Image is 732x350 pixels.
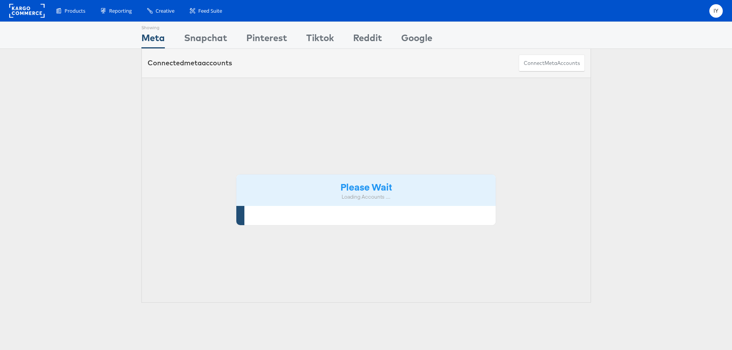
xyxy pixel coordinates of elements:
[246,31,287,48] div: Pinterest
[401,31,432,48] div: Google
[353,31,382,48] div: Reddit
[156,7,174,15] span: Creative
[148,58,232,68] div: Connected accounts
[242,193,490,201] div: Loading Accounts ....
[714,8,719,13] span: IY
[306,31,334,48] div: Tiktok
[198,7,222,15] span: Feed Suite
[519,55,585,72] button: ConnectmetaAccounts
[184,58,202,67] span: meta
[544,60,557,67] span: meta
[141,22,165,31] div: Showing
[109,7,132,15] span: Reporting
[184,31,227,48] div: Snapchat
[340,180,392,193] strong: Please Wait
[65,7,85,15] span: Products
[141,31,165,48] div: Meta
